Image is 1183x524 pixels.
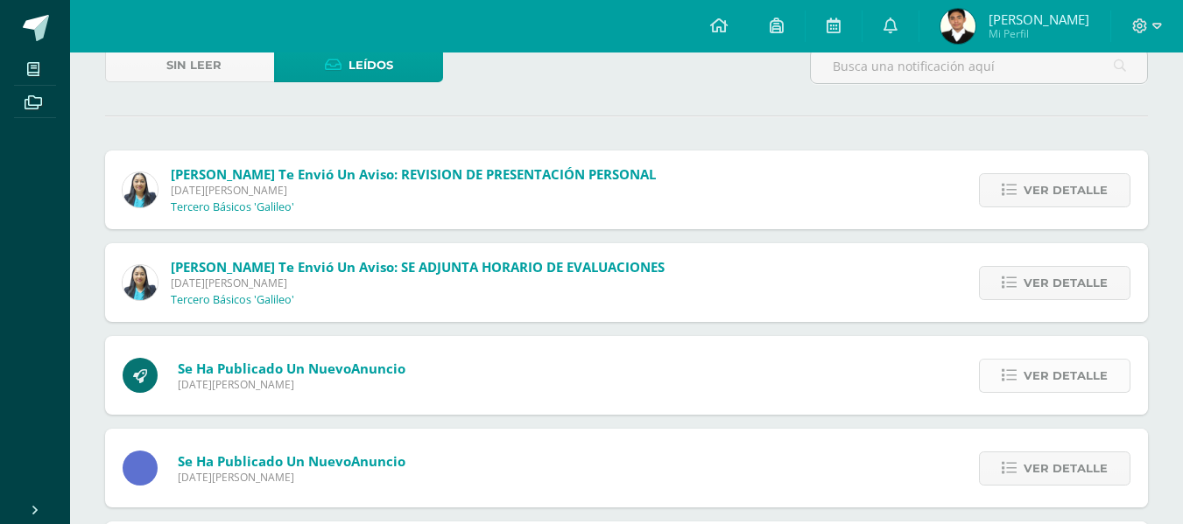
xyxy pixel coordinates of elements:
[1024,174,1108,206] span: Ver detalle
[351,360,405,377] span: Anuncio
[989,26,1089,41] span: Mi Perfil
[940,9,975,44] img: e90c2cd1af546e64ff64d7bafb71748d.png
[171,276,665,290] span: [DATE][PERSON_NAME]
[171,293,294,307] p: Tercero Básicos 'Galileo'
[178,452,405,470] span: Se ha publicado un nuevo
[171,258,665,276] span: [PERSON_NAME] te envió un aviso: SE ADJUNTA HORARIO DE EVALUACIONES
[1024,360,1108,392] span: Ver detalle
[178,470,405,485] span: [DATE][PERSON_NAME]
[105,48,274,82] a: Sin leer
[178,360,405,377] span: Se ha publicado un nuevo
[123,172,158,207] img: 49168807a2b8cca0ef2119beca2bd5ad.png
[811,49,1147,83] input: Busca una notificación aquí
[171,165,656,183] span: [PERSON_NAME] te envió un aviso: REVISION DE PRESENTACIÓN PERSONAL
[351,452,405,470] span: Anuncio
[1024,452,1108,485] span: Ver detalle
[989,10,1089,28] span: [PERSON_NAME]
[171,183,656,198] span: [DATE][PERSON_NAME]
[171,200,294,214] p: Tercero Básicos 'Galileo'
[178,377,405,392] span: [DATE][PERSON_NAME]
[274,48,443,82] a: Leídos
[123,265,158,300] img: 49168807a2b8cca0ef2119beca2bd5ad.png
[349,49,393,81] span: Leídos
[166,49,222,81] span: Sin leer
[1024,267,1108,299] span: Ver detalle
